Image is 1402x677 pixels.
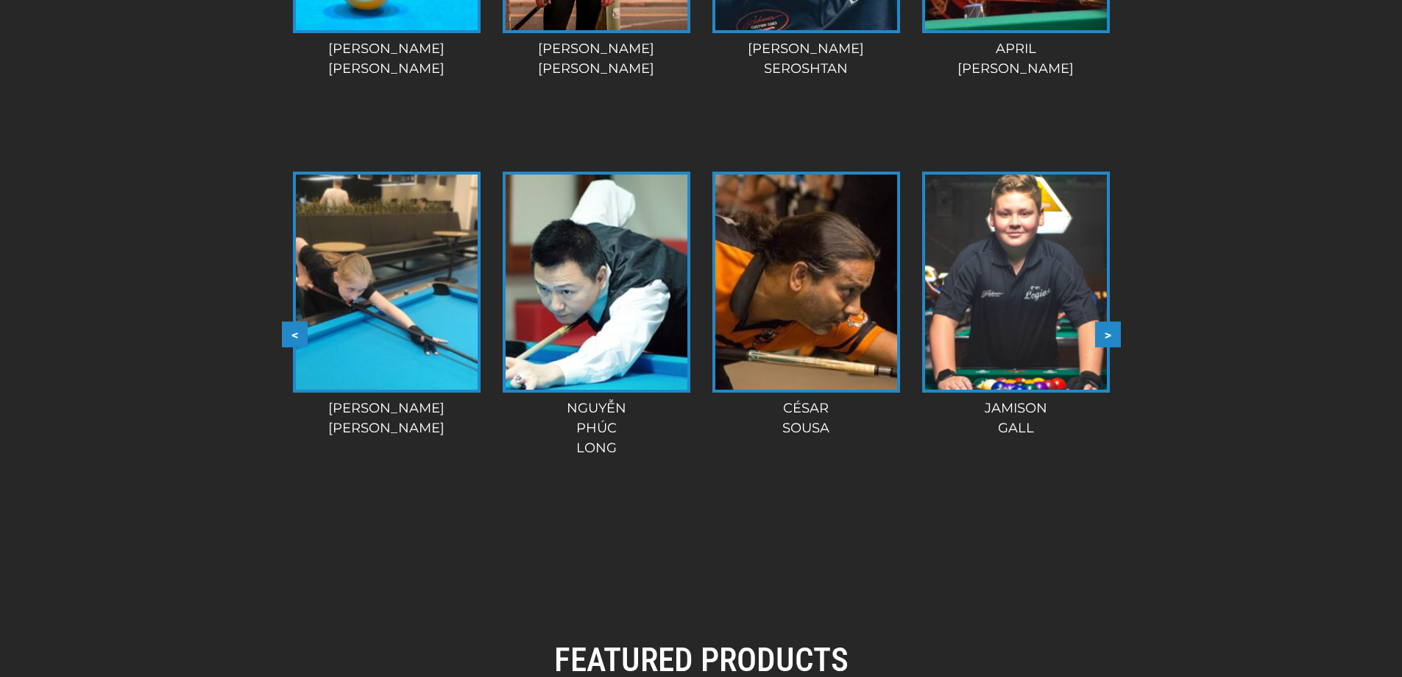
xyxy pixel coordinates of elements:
a: JamisonGall [917,172,1115,438]
div: Jamison Gall [917,399,1115,438]
a: NguyễnPhúcLong [498,172,695,458]
div: [PERSON_NAME] [PERSON_NAME] [498,39,695,79]
img: phuc-long-1-225x320.jpg [506,175,687,390]
button: > [1095,322,1121,348]
div: César Sousa [707,399,905,438]
a: CésarSousa [707,172,905,438]
img: Alexandra-Dzuskaeva4-e1601304593812-225x320.jpg [296,175,478,390]
div: Carousel Navigation [282,322,1121,348]
div: Nguyễn Phúc Long [498,399,695,458]
img: cesar-picture-2-225x320.jpg [715,175,897,390]
div: [PERSON_NAME] [PERSON_NAME] [288,39,486,79]
button: < [282,322,308,348]
div: [PERSON_NAME] Seroshtan [707,39,905,79]
img: jamison-gall-225x320.png [925,175,1107,390]
div: April [PERSON_NAME] [917,39,1115,79]
div: [PERSON_NAME] [PERSON_NAME] [288,399,486,438]
a: [PERSON_NAME][PERSON_NAME] [288,172,486,438]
